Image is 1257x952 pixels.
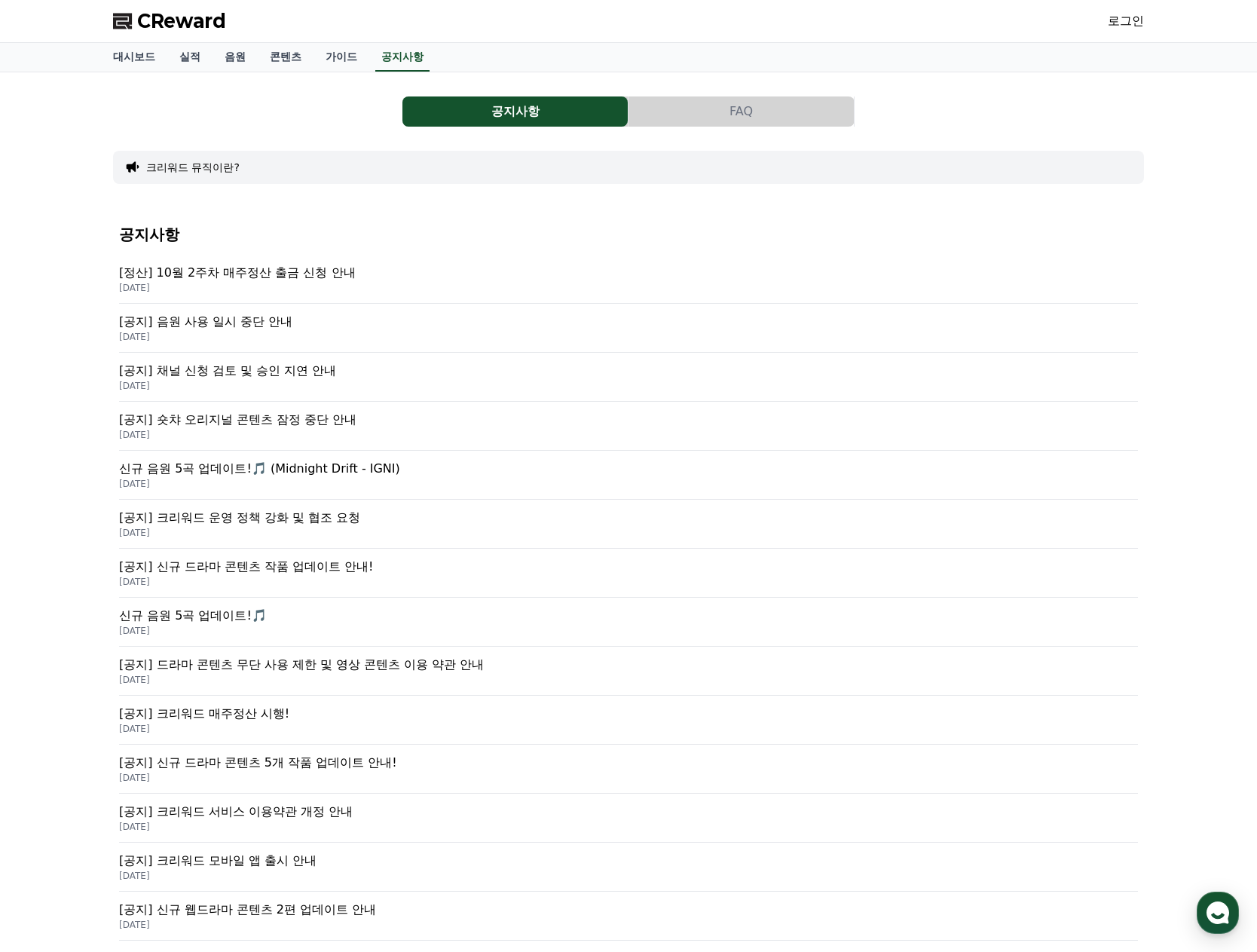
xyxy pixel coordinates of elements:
[119,549,1138,598] a: [공지] 신규 드라마 콘텐츠 작품 업데이트 안내! [DATE]
[119,607,1138,625] p: 신규 음원 5곡 업데이트!🎵
[119,821,1138,833] p: [DATE]
[113,9,226,33] a: CReward
[101,43,167,72] a: 대시보드
[119,843,1138,892] a: [공지] 크리워드 모바일 앱 출시 안내 [DATE]
[375,43,430,72] a: 공지사항
[119,705,1138,723] p: [공지] 크리워드 매주정산 시행!
[119,598,1138,647] a: 신규 음원 5곡 업데이트!🎵 [DATE]
[119,362,1138,380] p: [공지] 채널 신청 검토 및 승인 지연 안내
[119,353,1138,402] a: [공지] 채널 신청 검토 및 승인 지연 안내 [DATE]
[119,527,1138,539] p: [DATE]
[119,647,1138,696] a: [공지] 드라마 콘텐츠 무단 사용 제한 및 영상 콘텐츠 이용 약관 안내 [DATE]
[119,282,1138,294] p: [DATE]
[119,919,1138,931] p: [DATE]
[47,500,57,513] span: 홈
[119,803,1138,821] p: [공지] 크리워드 서비스 이용약관 개정 안내
[119,380,1138,392] p: [DATE]
[119,723,1138,735] p: [DATE]
[119,509,1138,527] p: [공지] 크리워드 운영 정책 강화 및 협조 요청
[119,429,1138,441] p: [DATE]
[119,754,1138,772] p: [공지] 신규 드라마 콘텐츠 5개 작품 업데이트 안내!
[233,500,251,513] span: 설정
[119,558,1138,576] p: [공지] 신규 드라마 콘텐츠 작품 업데이트 안내!
[402,96,628,127] button: 공지사항
[628,96,855,127] a: FAQ
[119,870,1138,882] p: [DATE]
[119,402,1138,451] a: [공지] 숏챠 오리지널 콘텐츠 잠정 중단 안내 [DATE]
[119,674,1138,686] p: [DATE]
[138,501,156,513] span: 대화
[119,478,1138,490] p: [DATE]
[119,656,1138,674] p: [공지] 드라마 콘텐츠 무단 사용 제한 및 영상 콘텐츠 이용 약관 안내
[119,451,1138,500] a: 신규 음원 5곡 업데이트!🎵 (Midnight Drift - IGNI) [DATE]
[313,43,369,72] a: 가이드
[146,160,240,175] button: 크리워드 뮤직이란?
[1108,12,1144,30] a: 로그인
[5,478,99,516] a: 홈
[167,43,213,72] a: 실적
[213,43,258,72] a: 음원
[119,625,1138,637] p: [DATE]
[119,901,1138,919] p: [공지] 신규 웹드라마 콘텐츠 2편 업데이트 안내
[119,255,1138,304] a: [정산] 10월 2주차 매주정산 출금 신청 안내 [DATE]
[99,478,194,516] a: 대화
[119,460,1138,478] p: 신규 음원 5곡 업데이트!🎵 (Midnight Drift - IGNI)
[119,852,1138,870] p: [공지] 크리워드 모바일 앱 출시 안내
[119,892,1138,941] a: [공지] 신규 웹드라마 콘텐츠 2편 업데이트 안내 [DATE]
[119,696,1138,745] a: [공지] 크리워드 매주정산 시행! [DATE]
[119,745,1138,794] a: [공지] 신규 드라마 콘텐츠 5개 작품 업데이트 안내! [DATE]
[119,331,1138,343] p: [DATE]
[258,43,313,72] a: 콘텐츠
[628,96,854,127] button: FAQ
[119,576,1138,588] p: [DATE]
[137,9,226,33] span: CReward
[119,304,1138,353] a: [공지] 음원 사용 일시 중단 안내 [DATE]
[119,794,1138,843] a: [공지] 크리워드 서비스 이용약관 개정 안내 [DATE]
[119,313,1138,331] p: [공지] 음원 사용 일시 중단 안내
[119,411,1138,429] p: [공지] 숏챠 오리지널 콘텐츠 잠정 중단 안내
[119,264,1138,282] p: [정산] 10월 2주차 매주정산 출금 신청 안내
[119,500,1138,549] a: [공지] 크리워드 운영 정책 강화 및 협조 요청 [DATE]
[194,478,289,516] a: 설정
[119,772,1138,784] p: [DATE]
[119,226,1138,243] h4: 공지사항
